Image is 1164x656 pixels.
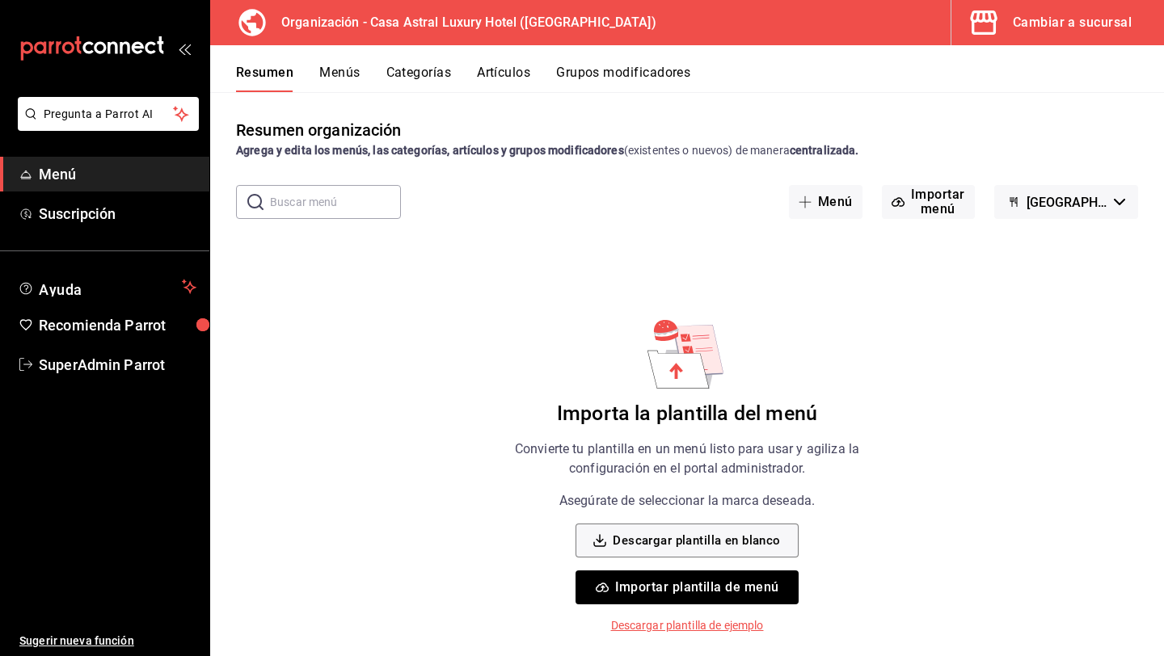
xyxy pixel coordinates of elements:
[39,314,196,336] span: Recomienda Parrot
[236,118,402,142] div: Resumen organización
[1027,195,1107,210] span: [GEOGRAPHIC_DATA] - [GEOGRAPHIC_DATA]
[19,633,196,650] span: Sugerir nueva función
[790,144,859,157] strong: centralizada.
[483,439,891,478] p: Convierte tu plantilla en un menú listo para usar y agiliza la configuración en el portal adminis...
[477,65,530,92] button: Artículos
[882,185,975,219] button: Importar menú
[994,185,1138,219] button: [GEOGRAPHIC_DATA] - [GEOGRAPHIC_DATA]
[319,65,360,92] button: Menús
[268,13,656,32] h3: Organización - Casa Astral Luxury Hotel ([GEOGRAPHIC_DATA])
[270,186,401,218] input: Buscar menú
[386,65,452,92] button: Categorías
[576,570,798,604] button: Importar plantilla de menú
[611,617,764,634] p: Descargar plantilla de ejemplo
[44,106,174,123] span: Pregunta a Parrot AI
[559,491,815,511] p: Asegúrate de seleccionar la marca deseada.
[236,65,1164,92] div: navigation tabs
[557,402,817,427] h6: Importa la plantilla del menú
[39,277,175,296] span: Ayuda
[236,144,624,157] strong: Agrega y edita los menús, las categorías, artículos y grupos modificadores
[18,97,199,131] button: Pregunta a Parrot AI
[789,185,862,219] button: Menú
[556,65,690,92] button: Grupos modificadores
[236,142,1138,159] div: (existentes o nuevos) de manera
[11,117,199,134] a: Pregunta a Parrot AI
[236,65,293,92] button: Resumen
[178,42,191,55] button: open_drawer_menu
[39,354,196,376] span: SuperAdmin Parrot
[576,524,798,557] button: Descargar plantilla en blanco
[39,203,196,225] span: Suscripción
[39,163,196,185] span: Menú
[1013,11,1132,34] div: Cambiar a sucursal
